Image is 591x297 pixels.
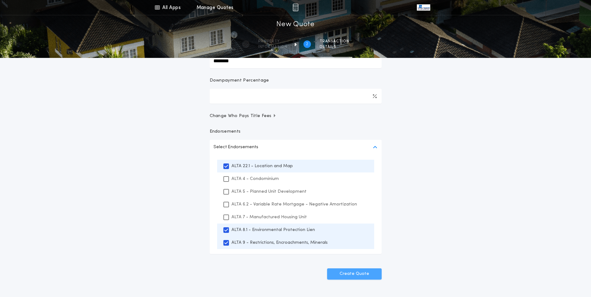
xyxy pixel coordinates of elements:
[320,39,349,44] span: Transaction
[276,20,314,30] h1: New Quote
[210,113,277,119] span: Change Who Pays Title Fees
[231,176,279,182] p: ALTA 4 - Condominium
[210,140,382,155] button: Select Endorsements
[231,214,307,220] p: ALTA 7 - Manufactured Housing Unit
[231,239,328,246] p: ALTA 9 - Restrictions, Encroachments, Minerals
[210,78,269,84] p: Downpayment Percentage
[293,4,298,11] img: img
[210,89,382,104] input: Downpayment Percentage
[213,144,258,151] p: Select Endorsements
[210,129,382,135] p: Endorsements
[306,42,308,47] h2: 2
[210,113,382,119] button: Change Who Pays Title Fees
[320,45,349,49] span: details
[258,45,287,49] span: information
[327,268,382,280] button: Create Quote
[210,53,382,68] input: New Loan Amount
[231,201,357,208] p: ALTA 6.2 - Variable Rate Mortgage - Negative Amortization
[231,163,293,169] p: ALTA 22.1 - Location and Map
[231,227,315,233] p: ALTA 8.1 - Environmental Protection Lien
[210,155,382,254] ul: Select Endorsements
[231,188,307,195] p: ALTA 5 - Planned Unit Development
[258,39,287,44] span: Property
[417,4,430,11] img: vs-icon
